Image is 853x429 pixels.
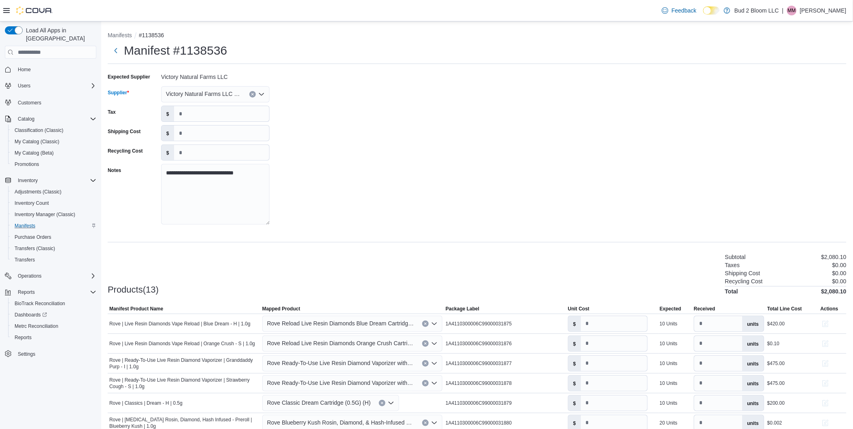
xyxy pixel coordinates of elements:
label: Tax [108,109,116,115]
span: Reports [11,333,96,342]
button: Adjustments (Classic) [8,186,100,198]
button: Users [2,80,100,91]
label: $ [162,125,174,141]
a: Manifests [11,221,38,231]
span: 1A4110300006C99000031875 [446,321,512,327]
p: $0.00 [832,270,847,276]
a: Classification (Classic) [11,125,67,135]
label: $ [568,395,581,411]
span: Promotions [15,161,39,168]
span: Total Line Cost [768,306,802,312]
label: units [742,316,764,331]
div: 10 Units [660,360,678,367]
label: $ [568,356,581,371]
span: Rove Reload Live Resin Diamonds Blue Dream Cartridge (1G) (H) [267,319,414,328]
label: units [742,395,764,411]
span: Transfers [15,257,35,263]
h4: $2,080.10 [821,288,847,295]
span: Actions [821,306,838,312]
button: Clear input [422,321,429,327]
a: BioTrack Reconciliation [11,299,68,308]
a: Inventory Manager (Classic) [11,210,79,219]
button: Catalog [15,114,38,124]
p: | [782,6,784,15]
span: BioTrack Reconciliation [11,299,96,308]
button: Clear input [422,420,429,426]
span: Inventory Count [15,200,49,206]
h6: Shipping Cost [725,270,760,276]
a: Transfers [11,255,38,265]
span: Operations [15,271,96,281]
button: My Catalog (Beta) [8,147,100,159]
h6: Taxes [725,262,740,268]
span: My Catalog (Classic) [15,138,60,145]
button: Inventory [2,175,100,186]
span: Transfers (Classic) [15,245,55,252]
p: $2,080.10 [821,254,847,260]
button: Inventory Manager (Classic) [8,209,100,220]
input: Dark Mode [703,6,720,15]
span: Inventory Count [11,198,96,208]
p: $0.00 [832,278,847,285]
span: Inventory Manager (Classic) [15,211,75,218]
span: Catalog [15,114,96,124]
span: Inventory Manager (Classic) [11,210,96,219]
h4: Total [725,288,738,295]
span: 1A4110300006C99000031880 [446,420,512,426]
span: Home [15,64,96,74]
div: 10 Units [660,321,678,327]
span: My Catalog (Classic) [11,137,96,147]
span: Customers [18,100,41,106]
label: Notes [108,167,121,174]
label: $ [568,336,581,351]
button: Classification (Classic) [8,125,100,136]
label: $ [568,316,581,331]
span: Rove Blueberry Kush Rosin, Diamond, & Hash-Infused Pre-Roll (1-PK 1.0G) (I) [267,418,414,427]
a: My Catalog (Beta) [11,148,57,158]
span: Settings [15,349,96,359]
span: Load All Apps in [GEOGRAPHIC_DATA] [23,26,96,42]
label: Expected Supplier [108,74,150,80]
span: Adjustments (Classic) [15,189,62,195]
a: Settings [15,349,38,359]
span: Dashboards [15,312,47,318]
button: Open list of options [431,340,438,347]
span: 1A4110300006C99000031877 [446,360,512,367]
button: Settings [2,348,100,360]
span: Operations [18,273,42,279]
span: Inventory [15,176,96,185]
label: $ [568,376,581,391]
div: 10 Units [660,400,678,406]
span: Customers [15,97,96,107]
label: Shipping Cost [108,128,140,135]
button: Next [108,42,124,59]
div: $475.00 [768,380,785,387]
button: Open list of options [431,360,438,367]
span: Promotions [11,159,96,169]
a: Dashboards [8,309,100,321]
h1: Manifest #1138536 [124,42,227,59]
label: units [742,376,764,391]
span: Mapped Product [262,306,300,312]
span: Unit Cost [568,306,589,312]
div: $420.00 [768,321,785,327]
span: Manifests [11,221,96,231]
h6: Recycling Cost [725,278,763,285]
span: Catalog [18,116,34,122]
a: Adjustments (Classic) [11,187,65,197]
span: Rove Ready-To-Use Live Resin Diamond Vaporizer with Granddaddy Purp Cartridge (1G) (I) [267,358,414,368]
a: Feedback [659,2,700,19]
span: Purchase Orders [15,234,51,240]
label: Recycling Cost [108,148,143,154]
button: Operations [2,270,100,282]
div: 20 Units [660,420,678,426]
span: Rove Classic Dream Cartridge (0.5G) (H) [267,398,371,408]
button: Transfers (Classic) [8,243,100,254]
div: $0.10 [768,340,780,347]
div: 10 Units [660,380,678,387]
span: Victory Natural Farms LLC (#M000123) [166,89,241,99]
span: Reports [15,287,96,297]
button: Clear input [249,91,256,98]
a: Transfers (Classic) [11,244,58,253]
